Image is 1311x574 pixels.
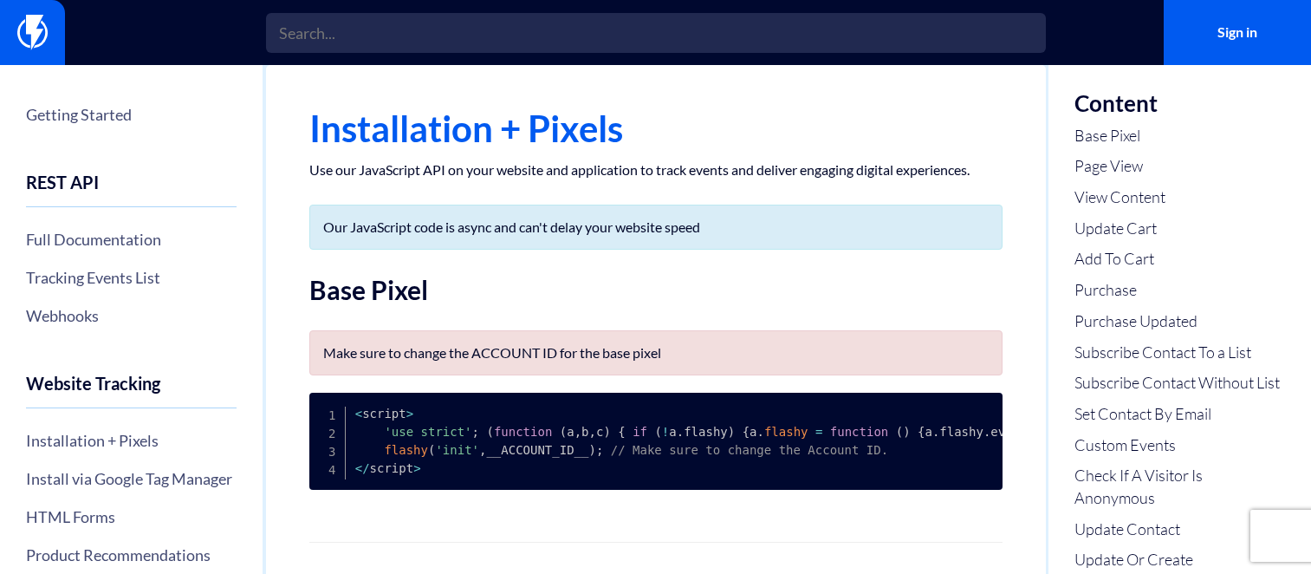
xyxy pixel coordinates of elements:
[815,425,822,439] span: =
[1074,125,1285,147] a: Base Pixel
[309,276,1003,304] h2: Base Pixel
[1074,310,1285,333] a: Purchase Updated
[728,425,735,439] span: )
[26,374,237,408] h4: Website Tracking
[560,425,567,439] span: (
[1074,218,1285,240] a: Update Cart
[26,540,237,570] a: Product Recommendations
[266,13,1046,53] input: Search...
[1074,372,1285,395] a: Subscribe Contact Without List
[479,443,486,457] span: ,
[764,425,808,439] span: flashy
[26,426,237,455] a: Installation + Pixels
[654,425,661,439] span: (
[918,425,925,439] span: {
[633,425,647,439] span: if
[362,461,369,475] span: /
[384,425,471,439] span: 'use strict'
[903,425,910,439] span: )
[896,425,903,439] span: (
[983,425,990,439] span: .
[932,425,939,439] span: .
[472,425,479,439] span: ;
[1074,403,1285,426] a: Set Contact By Email
[494,425,552,439] span: function
[743,425,750,439] span: {
[355,407,362,421] span: <
[1074,519,1285,541] a: Update Contact
[435,443,479,457] span: 'init'
[26,301,237,330] a: Webhooks
[1074,434,1285,457] a: Custom Events
[567,425,603,439] span: a b c
[413,461,420,475] span: >
[588,443,595,457] span: )
[26,100,237,129] a: Getting Started
[1074,279,1285,302] a: Purchase
[26,464,237,493] a: Install via Google Tag Manager
[26,173,237,207] h4: REST API
[355,461,362,475] span: <
[309,161,1003,179] p: Use our JavaScript API on your website and application to track events and deliver engaging digit...
[1074,91,1285,116] h3: Content
[618,425,625,439] span: {
[574,425,581,439] span: ,
[1074,342,1285,364] a: Subscribe Contact To a List
[406,407,413,421] span: >
[662,425,669,439] span: !
[1074,248,1285,271] a: Add To Cart
[323,344,989,362] p: Make sure to change the ACCOUNT ID for the base pixel
[611,443,888,457] span: // Make sure to change the Account ID.
[1074,155,1285,178] a: Page View
[309,108,1003,148] h1: Installation + Pixels
[26,502,237,532] a: HTML Forms
[323,219,989,236] p: Our JavaScript code is async and can't delay your website speed
[757,425,764,439] span: .
[428,443,435,457] span: (
[603,425,610,439] span: )
[1074,186,1285,209] a: View Content
[677,425,684,439] span: .
[589,425,596,439] span: ,
[26,225,237,254] a: Full Documentation
[830,425,888,439] span: function
[384,443,428,457] span: flashy
[486,425,493,439] span: (
[26,263,237,292] a: Tracking Events List
[1074,549,1285,571] a: Update Or Create
[1074,465,1285,509] a: Check If A Visitor Is Anonymous
[596,443,603,457] span: ;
